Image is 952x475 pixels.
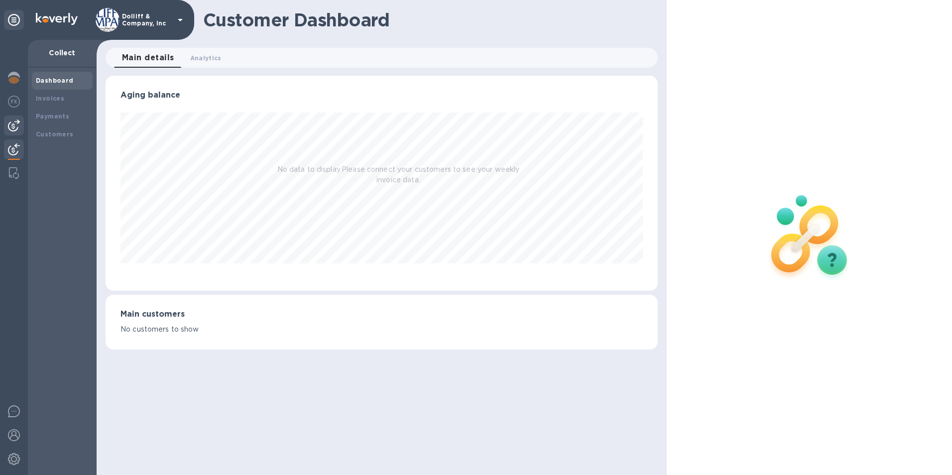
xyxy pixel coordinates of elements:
[120,91,643,100] h3: Aging balance
[203,9,651,30] h1: Customer Dashboard
[190,53,222,63] span: Analytics
[36,77,74,84] b: Dashboard
[36,13,78,25] img: Logo
[120,310,643,319] h3: Main customers
[8,96,20,108] img: Foreign exchange
[36,130,74,138] b: Customers
[36,95,64,102] b: Invoices
[36,113,69,120] b: Payments
[122,51,174,65] span: Main details
[120,324,643,335] p: No customers to show
[4,10,24,30] div: Unpin categories
[122,13,172,27] p: Dolliff & Company, Inc
[36,48,89,58] p: Collect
